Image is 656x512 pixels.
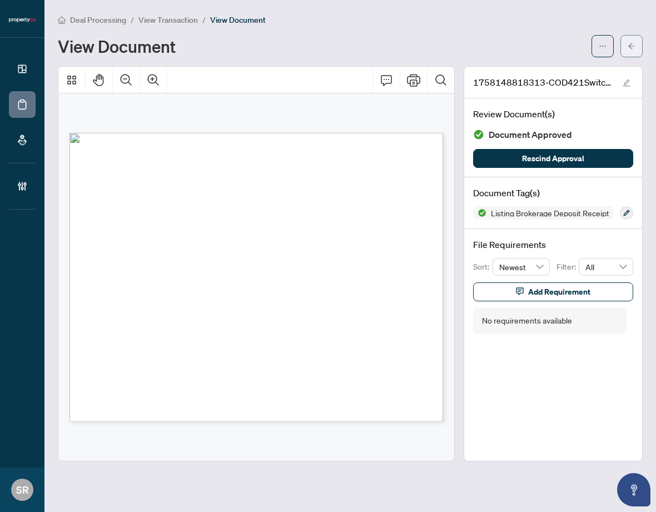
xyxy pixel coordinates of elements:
[528,283,590,301] span: Add Requirement
[473,129,484,140] img: Document Status
[473,186,633,200] h4: Document Tag(s)
[58,16,66,24] span: home
[473,149,633,168] button: Rescind Approval
[499,259,544,275] span: Newest
[482,315,572,327] div: No requirements available
[522,150,584,167] span: Rescind Approval
[138,15,198,25] span: View Transaction
[599,42,607,50] span: ellipsis
[131,13,134,26] li: /
[16,482,29,498] span: SR
[473,261,493,273] p: Sort:
[473,107,633,121] h4: Review Document(s)
[70,15,126,25] span: Deal Processing
[58,37,176,55] h1: View Document
[473,238,633,251] h4: File Requirements
[623,79,630,87] span: edit
[556,261,579,273] p: Filter:
[202,13,206,26] li: /
[9,17,36,23] img: logo
[628,42,635,50] span: arrow-left
[617,473,650,506] button: Open asap
[473,76,612,89] span: 1758148818313-COD421SwitchgrassStreet.pdf
[486,209,614,217] span: Listing Brokerage Deposit Receipt
[210,15,266,25] span: View Document
[489,127,572,142] span: Document Approved
[473,206,486,220] img: Status Icon
[585,259,627,275] span: All
[473,282,633,301] button: Add Requirement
